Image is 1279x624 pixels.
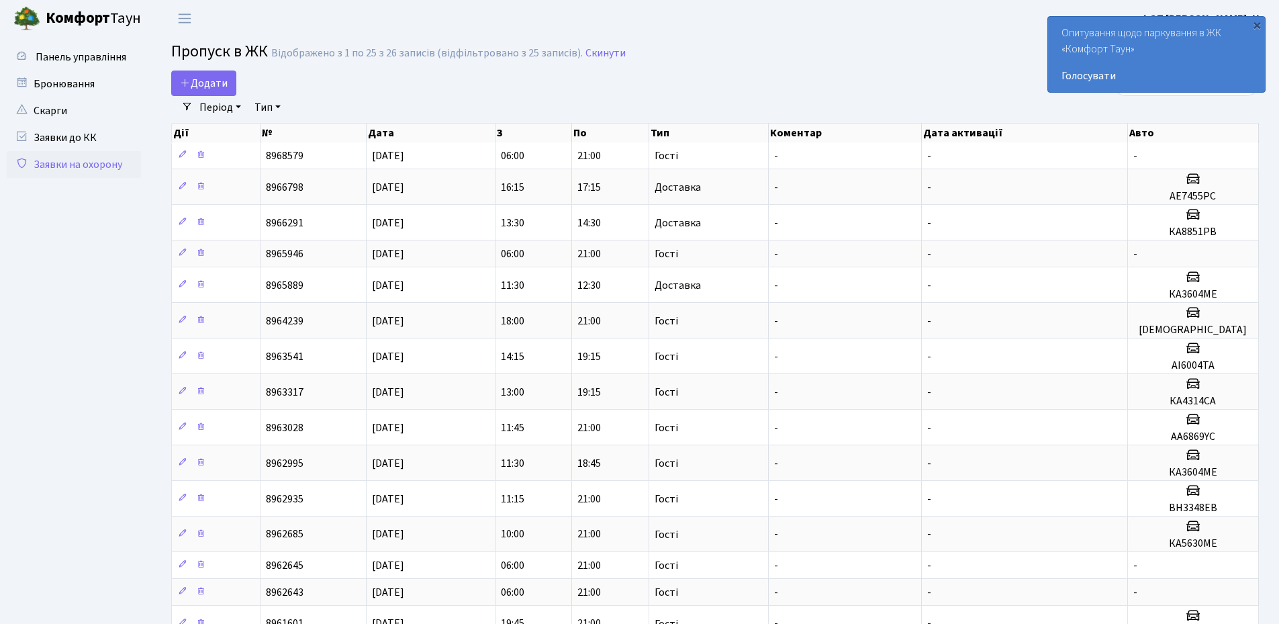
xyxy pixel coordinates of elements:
span: - [1133,585,1137,600]
h5: АІ6004ТА [1133,359,1253,372]
span: 19:15 [577,349,601,364]
a: Голосувати [1061,68,1251,84]
span: Гості [655,494,678,504]
span: - [927,385,931,400]
button: Переключити навігацію [168,7,201,30]
span: - [774,492,778,506]
span: Гості [655,150,678,161]
span: Доставка [655,280,701,291]
span: Доставка [655,182,701,193]
span: 16:15 [501,180,524,195]
span: - [1133,247,1137,261]
span: 06:00 [501,148,524,163]
h5: АА6869YC [1133,431,1253,443]
span: Гості [655,249,678,259]
th: Дата активації [922,124,1128,142]
b: Комфорт [46,7,110,29]
span: [DATE] [372,527,404,542]
span: Таун [46,7,141,30]
span: - [774,456,778,471]
span: [DATE] [372,420,404,435]
span: 06:00 [501,585,524,600]
span: - [1133,558,1137,573]
span: - [774,148,778,163]
span: 21:00 [577,585,601,600]
span: - [1133,148,1137,163]
span: 14:15 [501,349,524,364]
span: 21:00 [577,558,601,573]
span: 8962685 [266,527,303,542]
span: - [927,247,931,261]
span: 18:00 [501,314,524,328]
span: Гості [655,387,678,398]
h5: АЕ7455РС [1133,190,1253,203]
span: 8962645 [266,558,303,573]
span: - [774,527,778,542]
th: Дії [172,124,260,142]
h5: КА3604МЕ [1133,288,1253,301]
span: - [774,314,778,328]
span: [DATE] [372,216,404,230]
span: [DATE] [372,314,404,328]
span: 06:00 [501,247,524,261]
span: 8962643 [266,585,303,600]
div: Відображено з 1 по 25 з 26 записів (відфільтровано з 25 записів). [271,47,583,60]
div: Опитування щодо паркування в ЖК «Комфорт Таун» [1048,17,1265,92]
span: - [927,492,931,506]
span: 11:45 [501,420,524,435]
span: [DATE] [372,558,404,573]
span: - [774,247,778,261]
th: По [572,124,649,142]
span: - [927,527,931,542]
span: Доставка [655,218,701,228]
span: 21:00 [577,314,601,328]
span: 8963317 [266,385,303,400]
span: 11:30 [501,456,524,471]
img: logo.png [13,5,40,32]
span: 17:15 [577,180,601,195]
span: 21:00 [577,148,601,163]
th: № [260,124,367,142]
b: ФОП [PERSON_NAME]. Н. [1141,11,1263,26]
span: [DATE] [372,247,404,261]
span: 21:00 [577,492,601,506]
span: 11:15 [501,492,524,506]
span: Гості [655,351,678,362]
span: Гості [655,587,678,598]
span: 8966291 [266,216,303,230]
span: 21:00 [577,527,601,542]
span: 8965889 [266,278,303,293]
span: Гості [655,529,678,540]
span: - [927,456,931,471]
a: Період [194,96,246,119]
span: - [927,420,931,435]
span: - [774,585,778,600]
span: 18:45 [577,456,601,471]
th: Коментар [769,124,922,142]
h5: ВН3348ЕВ [1133,502,1253,515]
a: Скарги [7,97,141,124]
span: 8968579 [266,148,303,163]
h5: КА4314СА [1133,395,1253,408]
th: Тип [649,124,769,142]
span: - [927,180,931,195]
a: ФОП [PERSON_NAME]. Н. [1141,11,1263,27]
th: Дата [367,124,495,142]
h5: КА3604МЕ [1133,466,1253,479]
a: Тип [249,96,286,119]
span: - [927,558,931,573]
a: Додати [171,71,236,96]
span: 21:00 [577,420,601,435]
span: 13:00 [501,385,524,400]
span: - [774,420,778,435]
span: 13:30 [501,216,524,230]
span: 8963028 [266,420,303,435]
span: [DATE] [372,278,404,293]
span: - [927,148,931,163]
span: - [927,585,931,600]
span: Панель управління [36,50,126,64]
span: 14:30 [577,216,601,230]
span: - [774,385,778,400]
span: - [774,216,778,230]
a: Заявки на охорону [7,151,141,178]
